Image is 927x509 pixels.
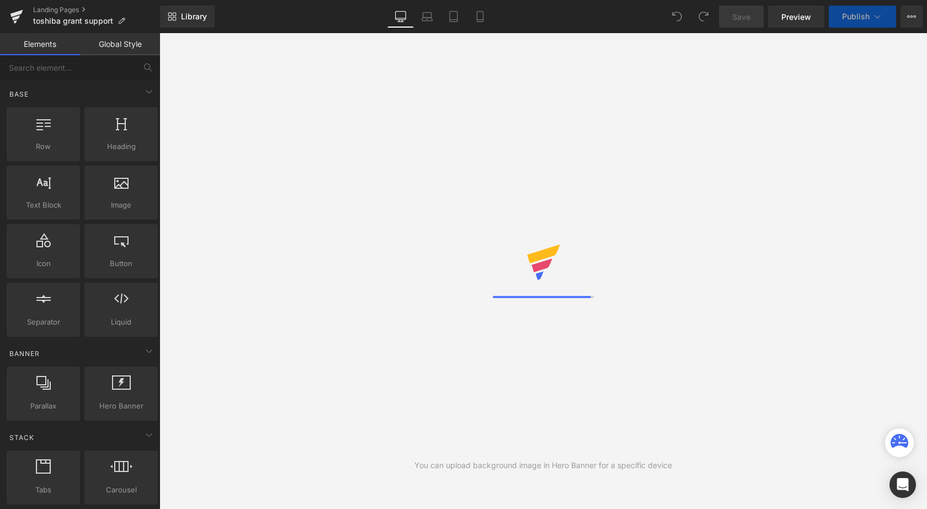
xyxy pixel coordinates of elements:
button: Publish [829,6,896,28]
span: Carousel [88,484,154,496]
button: Redo [692,6,715,28]
span: Stack [8,432,35,443]
span: Base [8,89,30,99]
span: Button [88,258,154,269]
span: Heading [88,141,154,152]
button: Undo [666,6,688,28]
span: Banner [8,348,41,359]
span: Separator [10,316,77,328]
a: Landing Pages [33,6,160,14]
a: Desktop [387,6,414,28]
span: Preview [781,11,811,23]
span: toshiba grant support [33,17,113,25]
a: Preview [768,6,824,28]
a: Global Style [80,33,160,55]
a: New Library [160,6,215,28]
a: Laptop [414,6,440,28]
a: Mobile [467,6,493,28]
span: Tabs [10,484,77,496]
span: Library [181,12,207,22]
span: Row [10,141,77,152]
span: Text Block [10,199,77,211]
span: Hero Banner [88,400,154,412]
span: Save [732,11,750,23]
div: Open Intercom Messenger [889,471,916,498]
button: More [901,6,923,28]
span: Parallax [10,400,77,412]
span: Publish [842,12,870,21]
span: Icon [10,258,77,269]
span: Image [88,199,154,211]
span: Liquid [88,316,154,328]
div: You can upload background image in Hero Banner for a specific device [414,459,672,471]
a: Tablet [440,6,467,28]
